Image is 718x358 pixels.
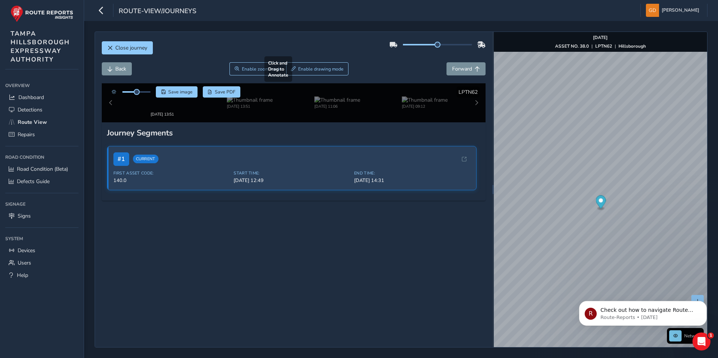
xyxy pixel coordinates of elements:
[5,163,78,175] a: Road Condition (Beta)
[596,196,606,211] div: Map marker
[646,4,659,17] img: diamond-layout
[18,212,31,220] span: Signs
[5,91,78,104] a: Dashboard
[113,170,229,177] span: 140.0
[5,175,78,188] a: Defects Guide
[18,106,42,113] span: Detections
[618,43,646,49] strong: Hillsborough
[229,62,286,75] button: Zoom
[593,35,608,41] strong: [DATE]
[115,44,147,51] span: Close journey
[354,170,470,177] span: [DATE] 14:31
[314,95,360,102] img: Thumbnail frame
[234,164,350,169] span: Start Time:
[119,6,196,17] span: route-view/journeys
[227,95,273,102] img: Thumbnail frame
[5,80,78,91] div: Overview
[5,244,78,257] a: Devices
[107,121,481,131] div: Journey Segments
[139,95,185,102] img: Thumbnail frame
[133,148,158,157] span: Current
[662,4,699,17] span: [PERSON_NAME]
[286,62,349,75] button: Draw
[234,170,350,177] span: [DATE] 12:49
[115,65,126,72] span: Back
[5,152,78,163] div: Road Condition
[11,5,73,22] img: rr logo
[113,146,129,159] span: # 1
[646,4,702,17] button: [PERSON_NAME]
[102,62,132,75] button: Back
[402,95,448,102] img: Thumbnail frame
[168,89,193,95] span: Save image
[354,164,470,169] span: End Time:
[156,86,198,98] button: Save
[452,65,472,72] span: Forward
[102,41,153,54] button: Close journey
[459,89,478,96] span: LPTN62
[215,89,235,95] span: Save PDF
[692,332,710,350] iframe: Intercom live chat
[555,43,589,49] strong: ASSET NO. 38.0
[18,259,31,266] span: Users
[595,43,612,49] strong: LPTN62
[5,116,78,128] a: Route View
[5,104,78,116] a: Detections
[402,102,448,107] div: [DATE] 09:12
[139,102,185,107] div: [DATE] 13:51
[17,165,68,173] span: Road Condition (Beta)
[113,164,229,169] span: First Asset Code:
[18,94,44,101] span: Dashboard
[5,257,78,269] a: Users
[708,332,714,338] span: 1
[446,62,486,75] button: Forward
[5,210,78,222] a: Signs
[18,247,35,254] span: Devices
[568,285,718,338] iframe: Intercom notifications message
[5,128,78,141] a: Repairs
[18,119,47,126] span: Route View
[203,86,241,98] button: PDF
[5,269,78,281] a: Help
[242,66,282,72] span: Enable zoom mode
[17,178,50,185] span: Defects Guide
[11,29,70,64] span: TAMPA HILLSBOROUGH EXPRESSWAY AUTHORITY
[5,233,78,244] div: System
[227,102,273,107] div: [DATE] 13:51
[314,102,360,107] div: [DATE] 11:06
[555,43,646,49] div: | |
[5,199,78,210] div: Signage
[298,66,344,72] span: Enable drawing mode
[17,272,28,279] span: Help
[18,131,35,138] span: Repairs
